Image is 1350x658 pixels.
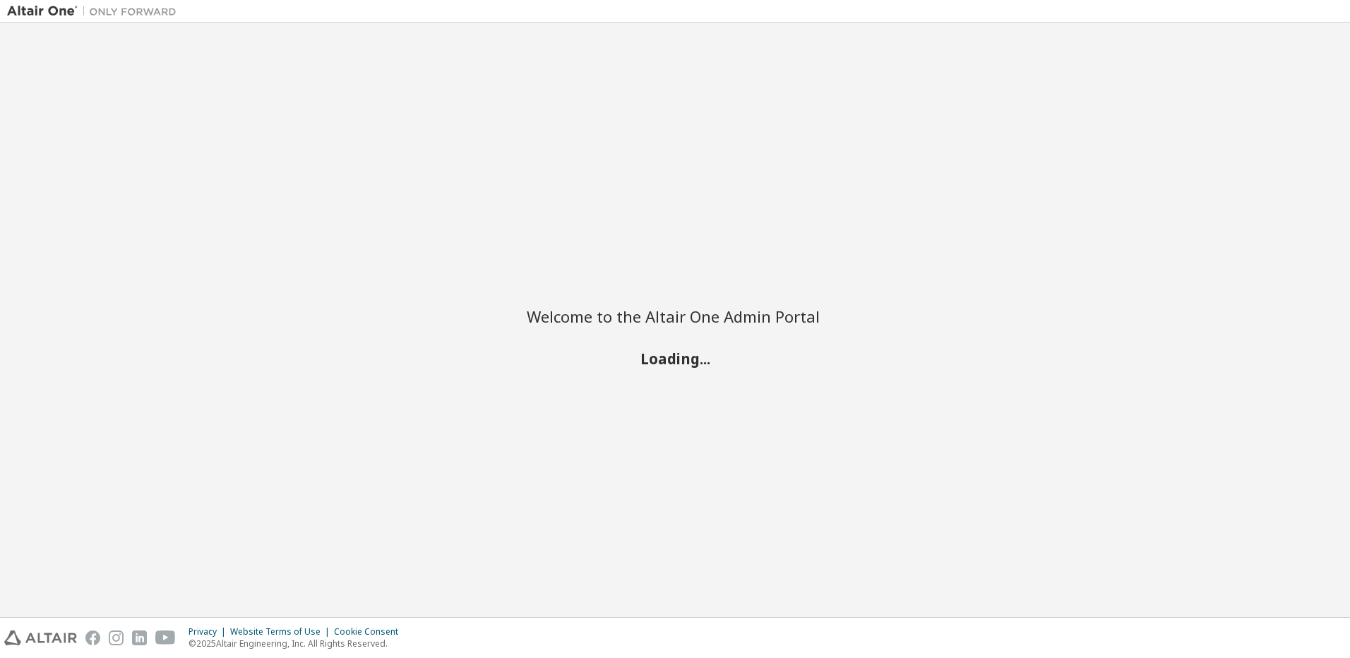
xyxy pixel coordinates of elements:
[334,626,407,638] div: Cookie Consent
[7,4,184,18] img: Altair One
[230,626,334,638] div: Website Terms of Use
[85,630,100,645] img: facebook.svg
[527,306,823,326] h2: Welcome to the Altair One Admin Portal
[132,630,147,645] img: linkedin.svg
[4,630,77,645] img: altair_logo.svg
[189,626,230,638] div: Privacy
[189,638,407,650] p: © 2025 Altair Engineering, Inc. All Rights Reserved.
[155,630,176,645] img: youtube.svg
[527,349,823,368] h2: Loading...
[109,630,124,645] img: instagram.svg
